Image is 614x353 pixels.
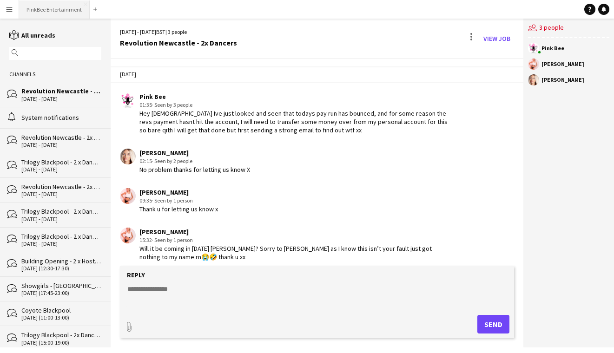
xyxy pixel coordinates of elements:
[9,31,55,39] a: All unreads
[19,0,90,19] button: PinkBee Entertainment
[152,101,192,108] span: · Seen by 3 people
[21,191,101,197] div: [DATE] - [DATE]
[21,158,101,166] div: Trilogy Blackpool - 2 x Dancers
[21,281,101,290] div: Showgirls - [GEOGRAPHIC_DATA]
[21,113,101,122] div: System notifications
[152,197,193,204] span: · Seen by 1 person
[21,340,101,346] div: [DATE] (15:00-19:00)
[21,166,101,173] div: [DATE] - [DATE]
[139,109,450,135] div: Hey [DEMOGRAPHIC_DATA] Ive just looked and seen that todays pay run has bounced, and for some rea...
[152,236,193,243] span: · Seen by 1 person
[127,271,145,279] label: Reply
[139,205,218,213] div: Thank u for letting us know x
[120,28,237,36] div: [DATE] - [DATE] | 3 people
[152,157,192,164] span: · Seen by 2 people
[21,241,101,247] div: [DATE] - [DATE]
[21,216,101,222] div: [DATE] - [DATE]
[21,207,101,216] div: Trilogy Blackpool - 2 x Dancers
[21,314,101,321] div: [DATE] (11:00-13:00)
[156,28,165,35] span: BST
[120,39,237,47] div: Revolution Newcastle - 2x Dancers
[139,92,450,101] div: Pink Bee
[21,232,101,241] div: Trilogy Blackpool - 2 x Dancers
[21,87,101,95] div: Revolution Newcastle - 2x Dancers
[528,19,609,38] div: 3 people
[21,257,101,265] div: Building Opening - 2 x Hosts [GEOGRAPHIC_DATA]
[21,183,101,191] div: Revolution Newcastle - 2x Dancers
[139,101,450,109] div: 01:35
[541,61,584,67] div: [PERSON_NAME]
[139,244,450,261] div: Will it be coming in [DATE] [PERSON_NAME]? Sorry to [PERSON_NAME] as I know this isn’t your fault...
[111,66,523,82] div: [DATE]
[21,265,101,272] div: [DATE] (12:30-17:30)
[139,165,250,174] div: No problem thanks for letting us know X
[21,306,101,314] div: Coyote Blackpool
[21,142,101,148] div: [DATE] - [DATE]
[139,196,218,205] div: 09:35
[21,290,101,296] div: [DATE] (17:45-23:00)
[139,157,250,165] div: 02:15
[477,315,509,333] button: Send
[541,77,584,83] div: [PERSON_NAME]
[139,188,218,196] div: [PERSON_NAME]
[21,96,101,102] div: [DATE] - [DATE]
[21,133,101,142] div: Revolution Newcastle - 2x Dancers
[139,149,250,157] div: [PERSON_NAME]
[541,46,564,51] div: Pink Bee
[21,331,101,339] div: Trilogy Blackpool - 2x Dancers
[139,236,450,244] div: 15:32
[139,228,450,236] div: [PERSON_NAME]
[480,31,514,46] a: View Job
